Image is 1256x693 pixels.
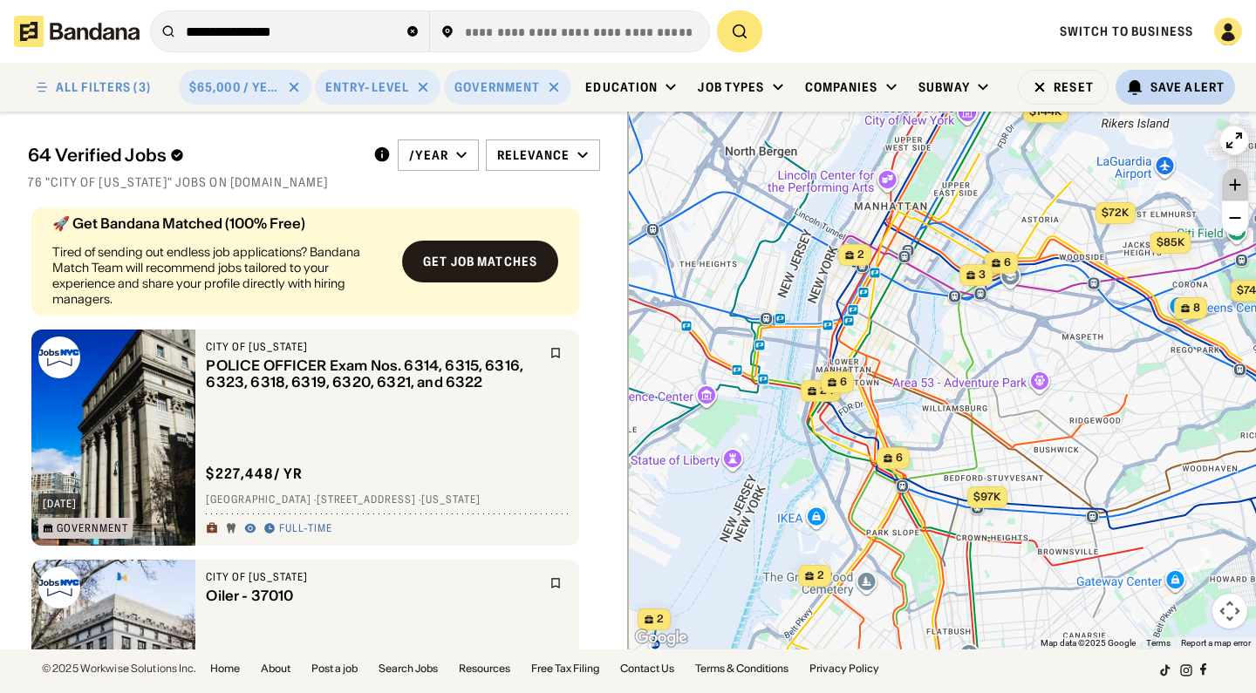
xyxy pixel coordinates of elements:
div: Subway [918,79,971,95]
span: 2 [657,612,664,627]
div: 🚀 Get Bandana Matched (100% Free) [52,216,388,230]
div: City of [US_STATE] [206,570,539,584]
div: Save Alert [1150,79,1225,95]
div: Companies [805,79,878,95]
div: $ 227,448 / yr [206,465,303,483]
a: Report a map error [1181,638,1251,648]
a: About [261,663,290,674]
a: Terms & Conditions [695,663,788,674]
a: Search Jobs [379,663,438,674]
a: Home [210,663,240,674]
div: Reset [1054,81,1094,93]
span: Map data ©2025 Google [1041,638,1136,648]
div: Government [454,79,540,95]
span: $144k [1029,105,1061,118]
a: Open this area in Google Maps (opens a new window) [632,627,690,649]
div: Oiler - 37010 [206,588,539,604]
span: $97k [973,490,1000,503]
span: 24 [820,384,834,398]
a: Post a job [311,663,358,674]
span: $85k [1157,235,1184,248]
div: Get job matches [423,255,537,268]
div: /year [409,147,448,163]
div: Government [57,523,128,533]
span: 2 [857,248,864,262]
div: 64 Verified Jobs [28,145,359,166]
a: Free Tax Filing [531,663,599,674]
div: $65,000 / year [189,79,280,95]
div: © 2025 Workwise Solutions Inc. [42,663,196,674]
img: City of New York logo [38,336,80,378]
img: Google [632,627,690,649]
div: Full-time [279,522,332,536]
div: POLICE OFFICER Exam Nos. 6314, 6315, 6316, 6323, 6318, 6319, 6320, 6321, and 6322 [206,357,539,391]
div: Entry-Level [325,79,409,95]
div: Education [585,79,658,95]
span: 8 [1193,301,1200,316]
span: 2 [817,568,824,583]
div: [DATE] [43,499,77,509]
span: $72k [1102,206,1129,219]
div: ALL FILTERS (3) [56,81,151,93]
div: Tired of sending out endless job applications? Bandana Match Team will recommend jobs tailored to... [52,244,388,308]
img: Bandana logotype [14,16,140,47]
div: [GEOGRAPHIC_DATA] · [STREET_ADDRESS] · [US_STATE] [206,493,569,507]
a: Switch to Business [1060,24,1193,39]
span: 6 [896,451,903,465]
span: 6 [840,375,847,390]
button: Map camera controls [1212,594,1247,628]
div: grid [28,200,600,649]
img: City of New York logo [38,567,80,608]
a: Terms (opens in new tab) [1146,638,1171,648]
a: Resources [459,663,510,674]
a: Contact Us [620,663,674,674]
div: Relevance [497,147,570,163]
span: 3 [979,268,986,282]
div: Job Types [698,79,764,95]
div: 76 "City of [US_STATE]" jobs on [DOMAIN_NAME] [28,174,600,190]
div: City of [US_STATE] [206,340,539,354]
span: 6 [1004,255,1011,270]
a: Privacy Policy [809,663,879,674]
